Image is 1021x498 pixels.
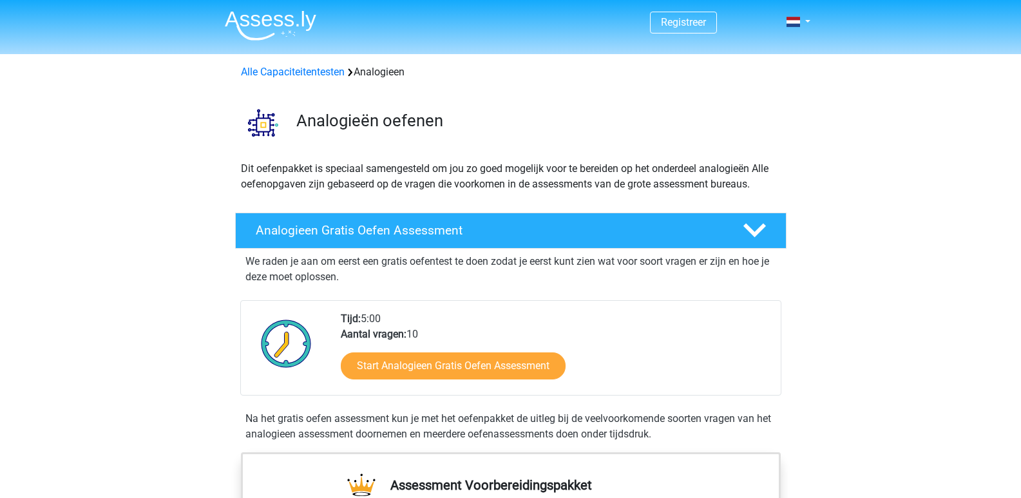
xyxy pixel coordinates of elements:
p: We raden je aan om eerst een gratis oefentest te doen zodat je eerst kunt zien wat voor soort vra... [245,254,776,285]
div: Analogieen [236,64,786,80]
h3: Analogieën oefenen [296,111,776,131]
div: Na het gratis oefen assessment kun je met het oefenpakket de uitleg bij de veelvoorkomende soorte... [240,411,781,442]
img: Assessly [225,10,316,41]
h4: Analogieen Gratis Oefen Assessment [256,223,722,238]
a: Analogieen Gratis Oefen Assessment [230,213,792,249]
a: Alle Capaciteitentesten [241,66,345,78]
img: analogieen [236,95,291,150]
div: 5:00 10 [331,311,780,395]
b: Tijd: [341,312,361,325]
a: Registreer [661,16,706,28]
p: Dit oefenpakket is speciaal samengesteld om jou zo goed mogelijk voor te bereiden op het onderdee... [241,161,781,192]
img: Klok [254,311,319,376]
a: Start Analogieen Gratis Oefen Assessment [341,352,566,379]
b: Aantal vragen: [341,328,406,340]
